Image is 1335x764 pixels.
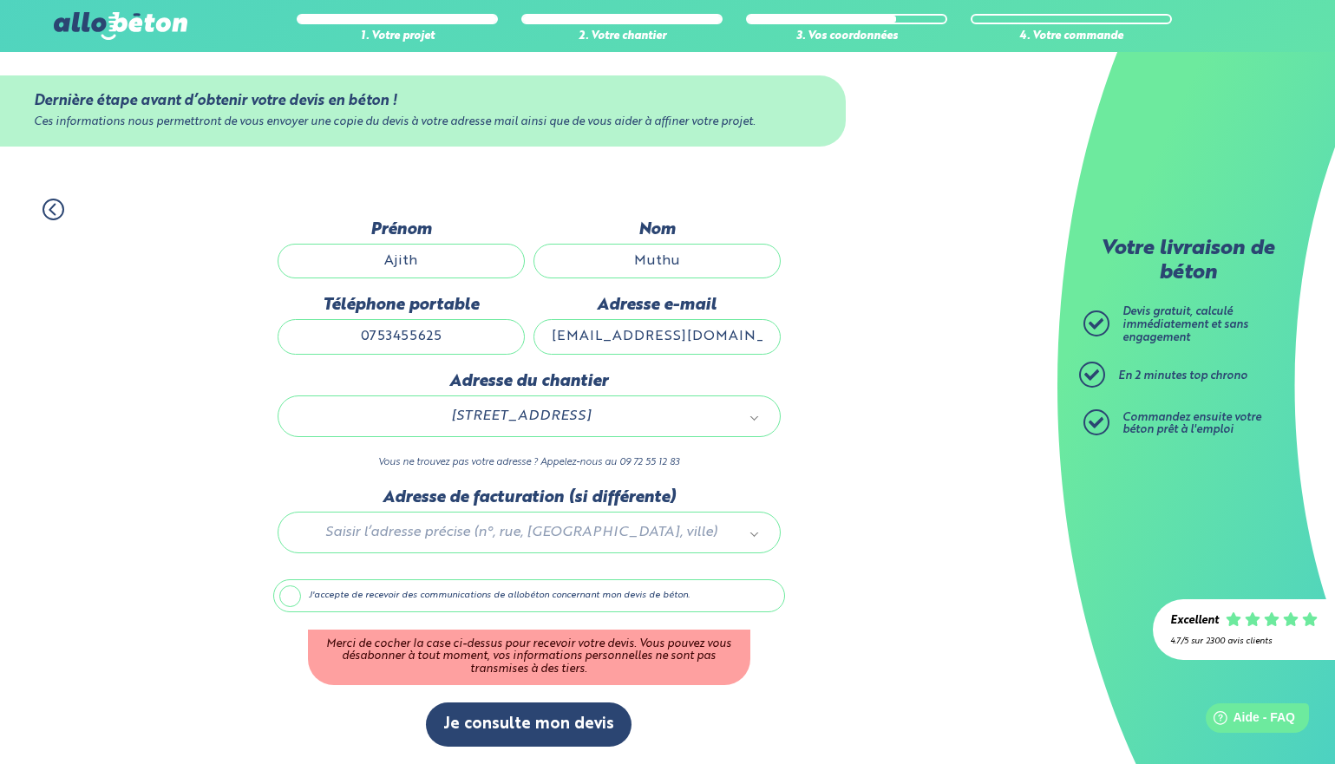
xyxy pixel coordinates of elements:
[54,12,187,40] img: allobéton
[1181,696,1316,745] iframe: Help widget launcher
[533,319,781,354] input: ex : contact@allobeton.fr
[34,93,812,109] div: Dernière étape avant d’obtenir votre devis en béton !
[533,244,781,278] input: Quel est votre nom de famille ?
[1170,615,1219,628] div: Excellent
[1122,306,1248,343] span: Devis gratuit, calculé immédiatement et sans engagement
[1088,238,1287,285] p: Votre livraison de béton
[278,454,781,471] p: Vous ne trouvez pas votre adresse ? Appelez-nous au 09 72 55 12 83
[426,702,632,747] button: Je consulte mon devis
[1118,370,1247,382] span: En 2 minutes top chrono
[297,30,498,43] div: 1. Votre projet
[296,405,762,428] a: [STREET_ADDRESS]
[1170,637,1318,646] div: 4.7/5 sur 2300 avis clients
[278,244,525,278] input: Quel est votre prénom ?
[1122,412,1261,436] span: Commandez ensuite votre béton prêt à l'emploi
[308,630,750,685] div: Merci de cocher la case ci-dessus pour recevoir votre devis. Vous pouvez vous désabonner à tout m...
[273,579,785,612] label: J'accepte de recevoir des communications de allobéton concernant mon devis de béton.
[303,405,740,428] span: [STREET_ADDRESS]
[278,319,525,354] input: ex : 0642930817
[278,372,781,391] label: Adresse du chantier
[278,296,525,315] label: Téléphone portable
[746,30,947,43] div: 3. Vos coordonnées
[521,30,723,43] div: 2. Votre chantier
[533,220,781,239] label: Nom
[34,116,812,129] div: Ces informations nous permettront de vous envoyer une copie du devis à votre adresse mail ainsi q...
[533,296,781,315] label: Adresse e-mail
[278,220,525,239] label: Prénom
[971,30,1172,43] div: 4. Votre commande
